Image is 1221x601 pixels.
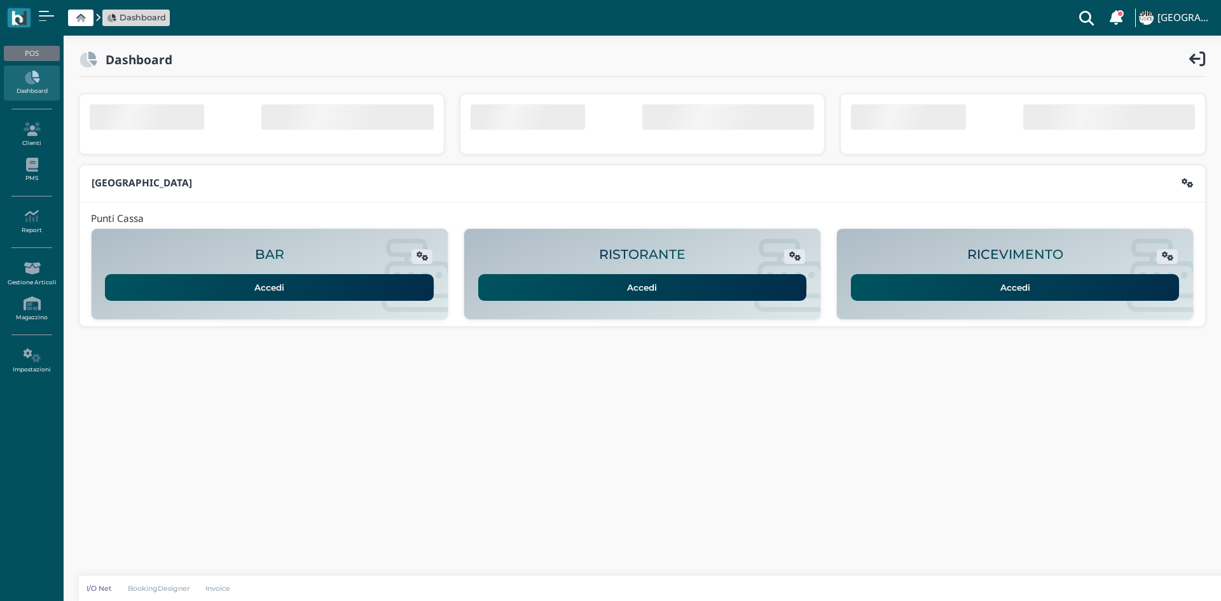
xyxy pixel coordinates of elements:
iframe: Help widget launcher [1131,562,1210,590]
h2: Dashboard [97,53,172,66]
h2: RICEVIMENTO [967,247,1063,262]
img: logo [11,11,26,25]
a: PMS [4,153,59,188]
span: Dashboard [120,11,166,24]
img: ... [1139,11,1153,25]
a: Report [4,204,59,239]
a: Accedi [851,274,1180,301]
a: Gestione Articoli [4,256,59,291]
a: Dashboard [4,66,59,100]
a: Accedi [478,274,807,301]
h4: Punti Cassa [91,214,144,225]
a: Clienti [4,117,59,152]
div: POS [4,46,59,61]
a: Accedi [105,274,434,301]
a: ... [GEOGRAPHIC_DATA] [1137,3,1213,33]
a: Magazzino [4,291,59,326]
a: Impostazioni [4,343,59,378]
h2: BAR [255,247,284,262]
h2: RISTORANTE [599,247,686,262]
a: Dashboard [107,11,166,24]
h4: [GEOGRAPHIC_DATA] [1157,13,1213,24]
b: [GEOGRAPHIC_DATA] [92,176,192,190]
